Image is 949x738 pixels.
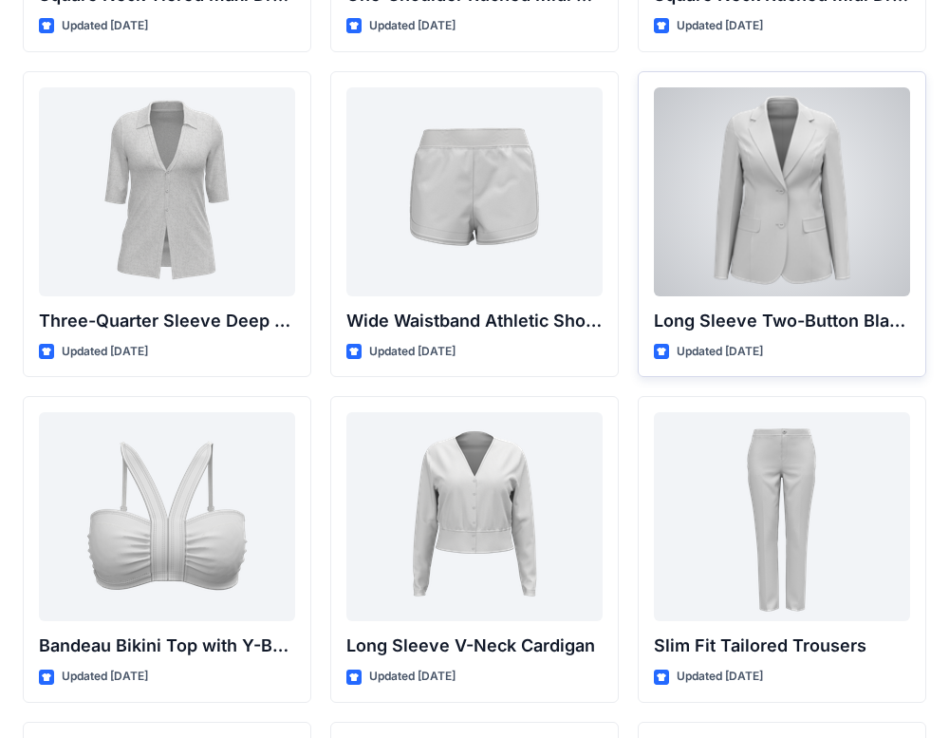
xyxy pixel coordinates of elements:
[39,633,295,659] p: Bandeau Bikini Top with Y-Back Straps and Stitch Detail
[369,667,456,687] p: Updated [DATE]
[62,667,148,687] p: Updated [DATE]
[39,87,295,296] a: Three-Quarter Sleeve Deep V-Neck Button-Down Top
[677,16,763,36] p: Updated [DATE]
[346,633,603,659] p: Long Sleeve V-Neck Cardigan
[39,412,295,621] a: Bandeau Bikini Top with Y-Back Straps and Stitch Detail
[369,342,456,362] p: Updated [DATE]
[62,342,148,362] p: Updated [DATE]
[677,667,763,687] p: Updated [DATE]
[62,16,148,36] p: Updated [DATE]
[346,87,603,296] a: Wide Waistband Athletic Shorts
[654,412,910,621] a: Slim Fit Tailored Trousers
[677,342,763,362] p: Updated [DATE]
[346,308,603,334] p: Wide Waistband Athletic Shorts
[654,308,910,334] p: Long Sleeve Two-Button Blazer with Flap Pockets
[654,633,910,659] p: Slim Fit Tailored Trousers
[654,87,910,296] a: Long Sleeve Two-Button Blazer with Flap Pockets
[369,16,456,36] p: Updated [DATE]
[39,308,295,334] p: Three-Quarter Sleeve Deep V-Neck Button-Down Top
[346,412,603,621] a: Long Sleeve V-Neck Cardigan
